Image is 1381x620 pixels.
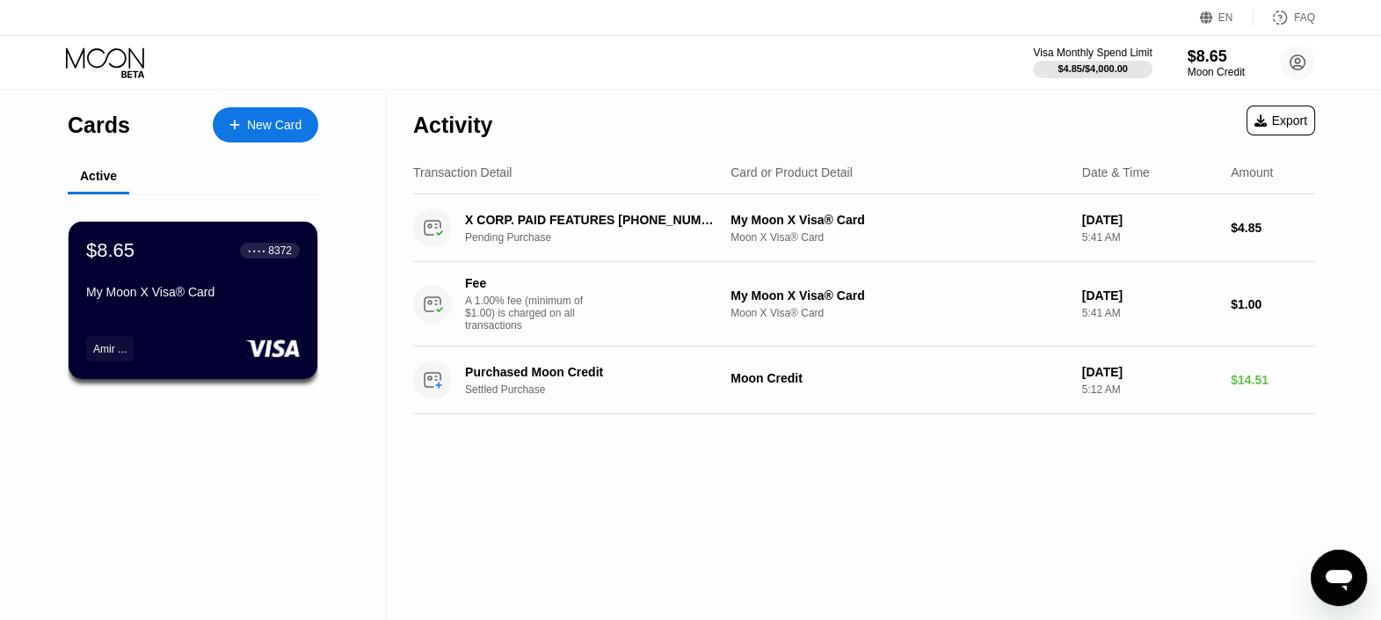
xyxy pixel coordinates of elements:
div: [DATE] [1082,288,1217,303]
div: [DATE] [1082,213,1217,227]
div: 5:12 AM [1082,383,1217,396]
div: New Card [247,118,302,133]
div: My Moon X Visa® Card [86,285,300,299]
div: $4.85 [1231,221,1315,235]
div: Moon Credit [730,371,1068,385]
div: FAQ [1294,11,1315,24]
div: Pending Purchase [465,231,738,244]
div: Export [1254,113,1307,128]
div: $1.00 [1231,297,1315,311]
div: Card or Product Detail [730,165,853,179]
div: [DATE] [1082,365,1217,379]
div: My Moon X Visa® Card [730,288,1068,303]
div: FeeA 1.00% fee (minimum of $1.00) is charged on all transactionsMy Moon X Visa® CardMoon X Visa® ... [413,262,1315,346]
div: Active [80,169,117,183]
div: Purchased Moon Credit [465,365,719,379]
div: EN [1218,11,1233,24]
div: Fee [465,276,588,290]
div: Amir ... [93,343,127,355]
div: Moon X Visa® Card [730,231,1068,244]
div: New Card [213,107,318,142]
div: My Moon X Visa® Card [730,213,1068,227]
div: Export [1247,106,1315,135]
div: Amount [1231,165,1273,179]
div: Cards [68,113,130,138]
div: Moon X Visa® Card [730,307,1068,319]
div: $8.65● ● ● ●8372My Moon X Visa® CardAmir ... [69,222,317,379]
div: $14.51 [1231,373,1315,387]
div: FAQ [1254,9,1315,26]
div: $8.65Moon Credit [1188,47,1245,78]
div: ● ● ● ● [248,248,265,253]
div: 5:41 AM [1082,307,1217,319]
div: Activity [413,113,492,138]
div: 5:41 AM [1082,231,1217,244]
div: Visa Monthly Spend Limit$4.85/$4,000.00 [1033,47,1152,78]
div: $8.65 [1188,47,1245,66]
iframe: Button to launch messaging window [1311,550,1367,606]
div: Purchased Moon CreditSettled PurchaseMoon Credit[DATE]5:12 AM$14.51 [413,346,1315,414]
div: Moon Credit [1188,66,1245,78]
div: Amir ... [86,336,134,361]
div: $8.65 [86,239,134,262]
div: EN [1200,9,1254,26]
div: A 1.00% fee (minimum of $1.00) is charged on all transactions [465,295,597,332]
div: X CORP. PAID FEATURES [PHONE_NUMBER] USPending PurchaseMy Moon X Visa® CardMoon X Visa® Card[DATE... [413,194,1315,262]
div: X CORP. PAID FEATURES [PHONE_NUMBER] US [465,213,719,227]
div: Transaction Detail [413,165,512,179]
div: Visa Monthly Spend Limit [1033,47,1152,59]
div: Settled Purchase [465,383,738,396]
div: $4.85 / $4,000.00 [1058,63,1128,74]
div: 8372 [268,244,292,257]
div: Date & Time [1082,165,1150,179]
